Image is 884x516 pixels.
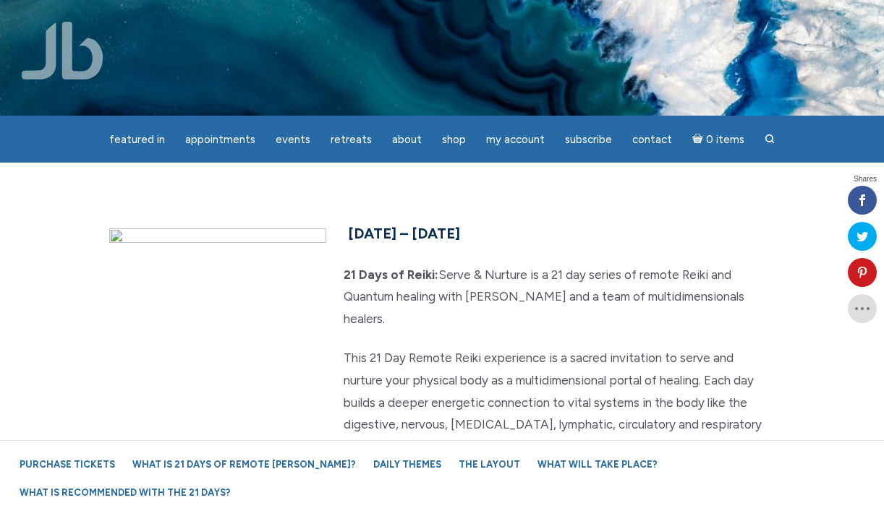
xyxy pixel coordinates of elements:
[451,452,527,477] a: The Layout
[854,176,877,183] span: Shares
[109,133,165,146] span: featured in
[556,126,621,154] a: Subscribe
[442,133,466,146] span: Shop
[331,133,372,146] span: Retreats
[684,124,753,154] a: Cart0 items
[366,452,449,477] a: Daily Themes
[477,126,553,154] a: My Account
[692,133,706,146] i: Cart
[109,264,775,330] p: Serve & Nurture is a 21 day series of remote Reiki and Quantum healing with [PERSON_NAME] and a t...
[624,126,681,154] a: Contact
[565,133,612,146] span: Subscribe
[322,126,381,154] a: Retreats
[392,133,422,146] span: About
[344,267,438,282] strong: 21 Days of Reiki:
[12,480,238,505] a: What is recommended with the 21 Days?
[348,225,460,242] span: [DATE] – [DATE]
[706,134,744,145] span: 0 items
[433,126,475,154] a: Shop
[22,22,103,79] img: Jamie Butler. The Everyday Medium
[486,133,545,146] span: My Account
[109,347,775,480] p: This 21 Day Remote Reiki experience is a sacred invitation to serve and nurture your physical bod...
[276,133,310,146] span: Events
[125,452,363,477] a: What is 21 Days of Remote [PERSON_NAME]?
[185,133,255,146] span: Appointments
[530,452,665,477] a: What will take place?
[177,126,264,154] a: Appointments
[101,126,174,154] a: featured in
[632,133,672,146] span: Contact
[267,126,319,154] a: Events
[12,452,122,477] a: Purchase Tickets
[383,126,430,154] a: About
